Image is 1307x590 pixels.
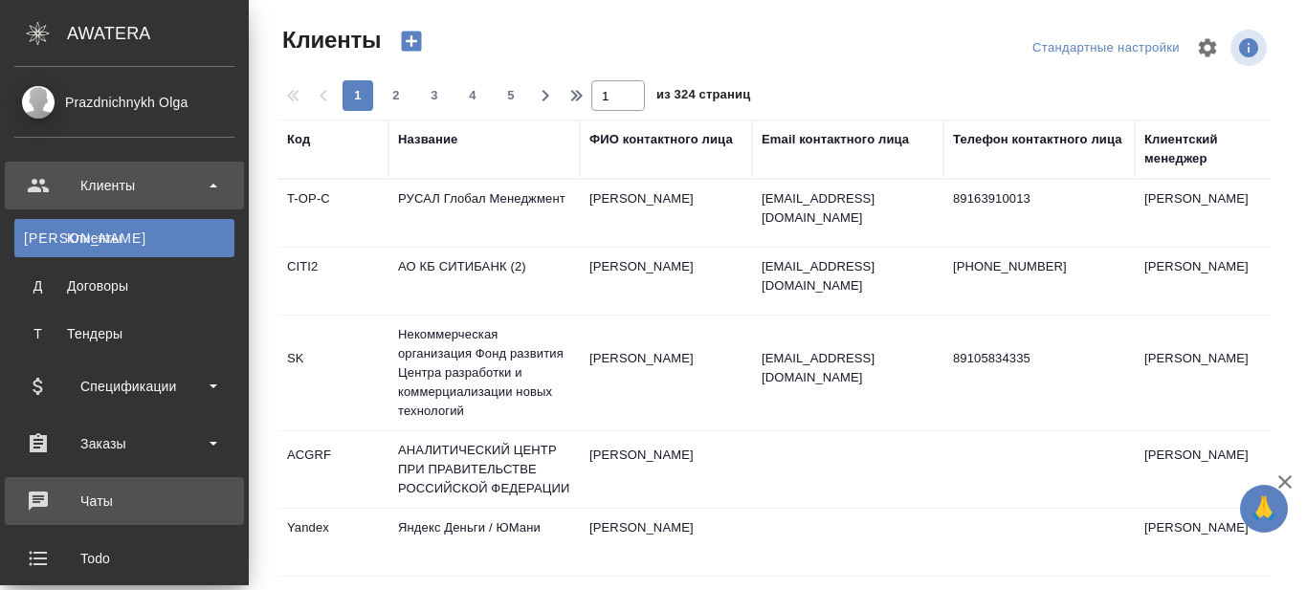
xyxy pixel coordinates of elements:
[277,339,388,406] td: SK
[388,248,580,315] td: АО КБ СИТИБАНК (2)
[67,14,249,53] div: AWATERA
[14,267,234,305] a: ДДоговоры
[14,544,234,573] div: Todo
[1248,489,1280,529] span: 🙏
[24,324,225,343] div: Тендеры
[1135,180,1288,247] td: [PERSON_NAME]
[953,349,1125,368] p: 89105834335
[762,257,934,295] p: [EMAIL_ADDRESS][DOMAIN_NAME]
[277,509,388,576] td: Yandex
[388,431,580,508] td: АНАЛИТИЧЕСКИЙ ЦЕНТР ПРИ ПРАВИТЕЛЬСТВЕ РОССИЙСКОЙ ФЕДЕРАЦИИ
[580,180,752,247] td: [PERSON_NAME]
[419,80,450,111] button: 3
[1135,436,1288,503] td: [PERSON_NAME]
[14,315,234,353] a: ТТендеры
[589,130,733,149] div: ФИО контактного лица
[580,436,752,503] td: [PERSON_NAME]
[580,509,752,576] td: [PERSON_NAME]
[5,535,244,582] a: Todo
[5,477,244,525] a: Чаты
[24,276,225,295] div: Договоры
[14,487,234,515] div: Чаты
[277,436,388,503] td: ACGRF
[953,189,1125,208] p: 89163910013
[287,130,310,149] div: Код
[381,86,411,105] span: 2
[14,171,234,200] div: Клиенты
[388,509,580,576] td: Яндекс Деньги / ЮМани
[277,180,388,247] td: T-OP-C
[496,86,526,105] span: 5
[14,429,234,458] div: Заказы
[762,130,909,149] div: Email контактного лица
[953,257,1125,276] p: [PHONE_NUMBER]
[457,80,488,111] button: 4
[1144,130,1278,168] div: Клиентский менеджер
[388,316,580,430] td: Некоммерческая организация Фонд развития Центра разработки и коммерциализации новых технологий
[762,189,934,228] p: [EMAIL_ADDRESS][DOMAIN_NAME]
[388,25,434,57] button: Создать
[277,248,388,315] td: CITI2
[388,180,580,247] td: РУСАЛ Глобал Менеджмент
[1135,248,1288,315] td: [PERSON_NAME]
[277,25,381,55] span: Клиенты
[419,86,450,105] span: 3
[14,219,234,257] a: [PERSON_NAME]Клиенты
[381,80,411,111] button: 2
[580,339,752,406] td: [PERSON_NAME]
[1230,30,1271,66] span: Посмотреть информацию
[1135,509,1288,576] td: [PERSON_NAME]
[1185,25,1230,71] span: Настроить таблицу
[656,83,750,111] span: из 324 страниц
[14,92,234,113] div: Prazdnichnykh Olga
[580,248,752,315] td: [PERSON_NAME]
[1028,33,1185,63] div: split button
[762,349,934,387] p: [EMAIL_ADDRESS][DOMAIN_NAME]
[496,80,526,111] button: 5
[1240,485,1288,533] button: 🙏
[398,130,457,149] div: Название
[457,86,488,105] span: 4
[1135,339,1288,406] td: [PERSON_NAME]
[953,130,1122,149] div: Телефон контактного лица
[24,229,225,248] div: Клиенты
[14,372,234,401] div: Спецификации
